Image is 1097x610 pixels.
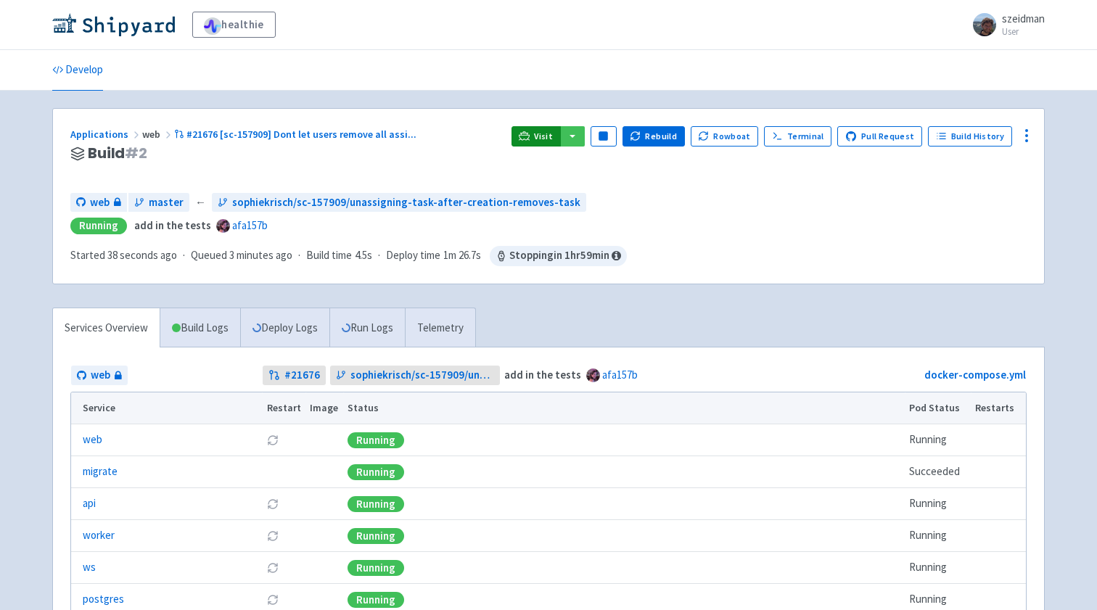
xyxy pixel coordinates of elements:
[348,560,404,576] div: Running
[263,366,326,385] a: #21676
[924,368,1026,382] a: docker-compose.yml
[1002,12,1045,25] span: szeidman
[330,366,501,385] a: sophiekrisch/sc-157909/unassigning-task-after-creation-removes-task
[905,456,971,488] td: Succeeded
[348,464,404,480] div: Running
[71,392,262,424] th: Service
[83,591,124,608] a: postgres
[229,248,292,262] time: 3 minutes ago
[602,368,638,382] a: afa157b
[53,308,160,348] a: Services Overview
[83,495,96,512] a: api
[267,594,279,606] button: Restart pod
[764,126,831,147] a: Terminal
[149,194,184,211] span: master
[490,246,627,266] span: Stopping in 1 hr 59 min
[83,432,102,448] a: web
[837,126,922,147] a: Pull Request
[905,488,971,520] td: Running
[174,128,419,141] a: #21676 [sc-157909] Dont let users remove all assi...
[195,194,206,211] span: ←
[386,247,440,264] span: Deploy time
[160,308,240,348] a: Build Logs
[71,366,128,385] a: web
[964,13,1045,36] a: szeidman User
[107,248,177,262] time: 38 seconds ago
[240,308,329,348] a: Deploy Logs
[348,432,404,448] div: Running
[1002,27,1045,36] small: User
[262,392,305,424] th: Restart
[70,193,127,213] a: web
[443,247,481,264] span: 1m 26.7s
[504,368,581,382] strong: add in the tests
[284,367,320,384] strong: # 21676
[928,126,1012,147] a: Build History
[88,145,147,162] span: Build
[125,143,147,163] span: # 2
[905,392,971,424] th: Pod Status
[267,498,279,510] button: Restart pod
[91,367,110,384] span: web
[348,496,404,512] div: Running
[348,592,404,608] div: Running
[905,520,971,552] td: Running
[355,247,372,264] span: 4.5s
[70,246,627,266] div: · · ·
[329,308,405,348] a: Run Logs
[534,131,553,142] span: Visit
[52,13,175,36] img: Shipyard logo
[186,128,416,141] span: #21676 [sc-157909] Dont let users remove all assi ...
[405,308,475,348] a: Telemetry
[70,128,142,141] a: Applications
[128,193,189,213] a: master
[267,530,279,542] button: Restart pod
[971,392,1026,424] th: Restarts
[232,218,268,232] a: afa157b
[905,552,971,584] td: Running
[306,247,352,264] span: Build time
[267,434,279,446] button: Restart pod
[212,193,586,213] a: sophiekrisch/sc-157909/unassigning-task-after-creation-removes-task
[348,528,404,544] div: Running
[511,126,561,147] a: Visit
[134,218,211,232] strong: add in the tests
[142,128,174,141] span: web
[905,424,971,456] td: Running
[343,392,905,424] th: Status
[52,50,103,91] a: Develop
[83,463,118,480] a: migrate
[70,218,127,234] div: Running
[232,194,580,211] span: sophiekrisch/sc-157909/unassigning-task-after-creation-removes-task
[691,126,759,147] button: Rowboat
[623,126,685,147] button: Rebuild
[90,194,110,211] span: web
[305,392,343,424] th: Image
[350,367,495,384] span: sophiekrisch/sc-157909/unassigning-task-after-creation-removes-task
[83,527,115,544] a: worker
[83,559,96,576] a: ws
[591,126,617,147] button: Pause
[70,248,177,262] span: Started
[267,562,279,574] button: Restart pod
[191,248,292,262] span: Queued
[192,12,276,38] a: healthie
